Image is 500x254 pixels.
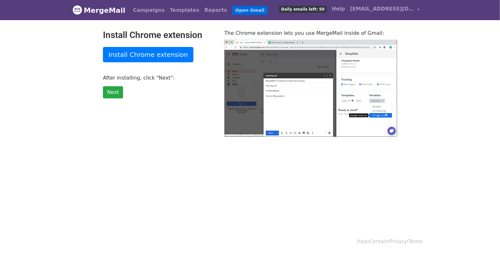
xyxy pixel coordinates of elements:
[73,5,82,15] img: MergeMail logo
[130,4,167,17] a: Campaigns
[370,239,388,244] a: Contact
[468,223,500,254] iframe: Chat Widget
[103,86,123,98] a: Next
[390,239,407,244] a: Privacy
[357,239,368,244] a: Help
[348,3,422,18] a: [EMAIL_ADDRESS][DOMAIN_NAME]
[167,4,202,17] a: Templates
[103,30,215,41] h2: Install Chrome extension
[103,74,215,81] p: After installing, click "Next":
[224,30,397,36] p: The Chrome extension lets you use MergeMail inside of Gmail:
[277,3,329,15] a: Daily emails left: 50
[350,5,414,13] span: [EMAIL_ADDRESS][DOMAIN_NAME]
[329,3,348,15] a: Help
[103,47,193,62] a: Install Chrome extension
[232,6,268,15] a: Open Gmail
[73,4,125,17] a: MergeMail
[279,6,327,13] span: Daily emails left: 50
[202,4,230,17] a: Reports
[409,239,423,244] a: Terms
